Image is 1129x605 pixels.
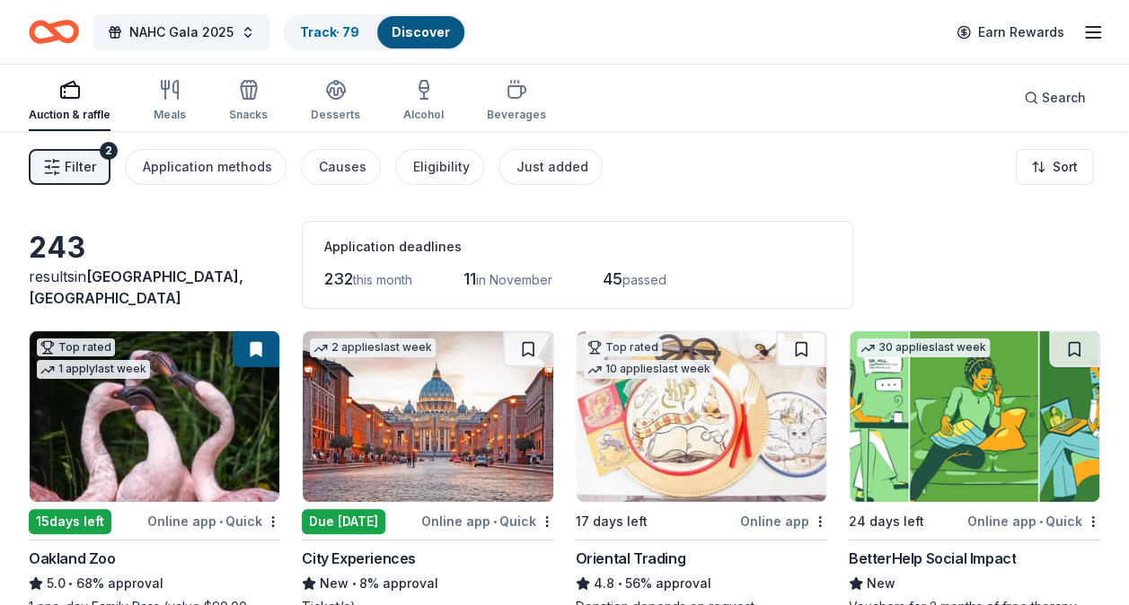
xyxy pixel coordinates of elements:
[603,269,622,288] span: 45
[576,548,686,569] div: Oriental Trading
[867,573,895,594] span: New
[311,72,360,131] button: Desserts
[47,573,66,594] span: 5.0
[310,338,436,357] div: 2 applies last week
[129,22,234,43] span: NAHC Gala 2025
[498,149,603,185] button: Just added
[229,72,268,131] button: Snacks
[37,360,150,379] div: 1 apply last week
[395,149,484,185] button: Eligibility
[476,272,552,287] span: in November
[849,548,1016,569] div: BetterHelp Social Impact
[1010,80,1100,116] button: Search
[577,331,826,502] img: Image for Oriental Trading
[302,509,385,534] div: Due [DATE]
[324,269,353,288] span: 232
[850,331,1099,502] img: Image for BetterHelp Social Impact
[29,72,110,131] button: Auction & raffle
[584,360,714,379] div: 10 applies last week
[740,510,827,532] div: Online app
[487,108,546,122] div: Beverages
[1053,156,1078,178] span: Sort
[93,14,269,50] button: NAHC Gala 2025
[284,14,466,50] button: Track· 79Discover
[857,338,990,357] div: 30 applies last week
[29,573,280,594] div: 68% approval
[29,267,243,307] span: in
[229,108,268,122] div: Snacks
[421,510,554,532] div: Online app Quick
[302,548,416,569] div: City Experiences
[154,108,186,122] div: Meals
[29,266,280,309] div: results
[946,16,1075,48] a: Earn Rewards
[1016,149,1093,185] button: Sort
[143,156,272,178] div: Application methods
[311,108,360,122] div: Desserts
[219,514,223,529] span: •
[324,236,831,258] div: Application deadlines
[617,576,622,591] span: •
[516,156,588,178] div: Just added
[302,573,553,594] div: 8% approval
[1042,87,1086,109] span: Search
[29,108,110,122] div: Auction & raffle
[487,72,546,131] button: Beverages
[29,149,110,185] button: Filter2
[30,331,279,502] img: Image for Oakland Zoo
[147,510,280,532] div: Online app Quick
[413,156,470,178] div: Eligibility
[392,24,450,39] a: Discover
[493,514,497,529] span: •
[353,272,412,287] span: this month
[403,108,444,122] div: Alcohol
[100,142,118,160] div: 2
[584,338,662,356] div: Top rated
[576,511,648,532] div: 17 days left
[29,548,116,569] div: Oakland Zoo
[154,72,186,131] button: Meals
[1039,514,1043,529] span: •
[29,509,111,534] div: 15 days left
[352,576,357,591] span: •
[463,269,476,288] span: 11
[320,573,348,594] span: New
[29,267,243,307] span: [GEOGRAPHIC_DATA], [GEOGRAPHIC_DATA]
[576,573,827,594] div: 56% approval
[622,272,666,287] span: passed
[319,156,366,178] div: Causes
[594,573,614,594] span: 4.8
[29,11,79,53] a: Home
[300,24,359,39] a: Track· 79
[849,511,924,532] div: 24 days left
[403,72,444,131] button: Alcohol
[68,576,73,591] span: •
[301,149,381,185] button: Causes
[65,156,96,178] span: Filter
[303,331,552,502] img: Image for City Experiences
[37,338,115,356] div: Top rated
[125,149,287,185] button: Application methods
[29,230,280,266] div: 243
[967,510,1100,532] div: Online app Quick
